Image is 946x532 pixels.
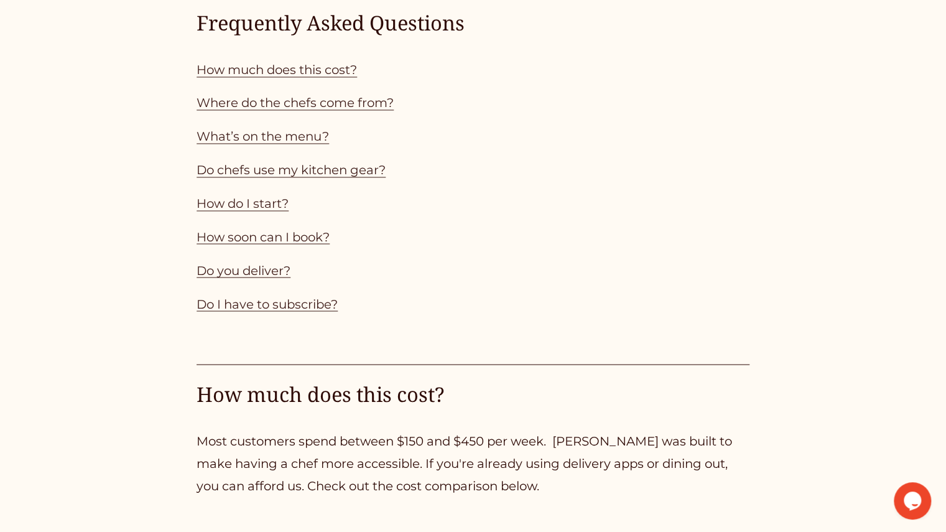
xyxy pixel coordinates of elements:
a: Do I have to subscribe? [197,296,338,311]
a: How do I start? [197,196,289,211]
p: Most customers spend between $150 and $450 per week. [PERSON_NAME] was built to make having a che... [197,430,749,497]
a: Where do the chefs come from? [197,95,394,110]
a: Do you deliver? [197,263,290,278]
a: How much does this cost? [197,62,357,77]
iframe: chat widget [894,482,934,520]
h4: How much does this cost? [197,380,749,408]
a: Do chefs use my kitchen gear? [197,162,386,177]
a: What’s on the menu? [197,129,329,144]
h4: Frequently Asked Questions [197,9,749,37]
a: How soon can I book? [197,229,330,244]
